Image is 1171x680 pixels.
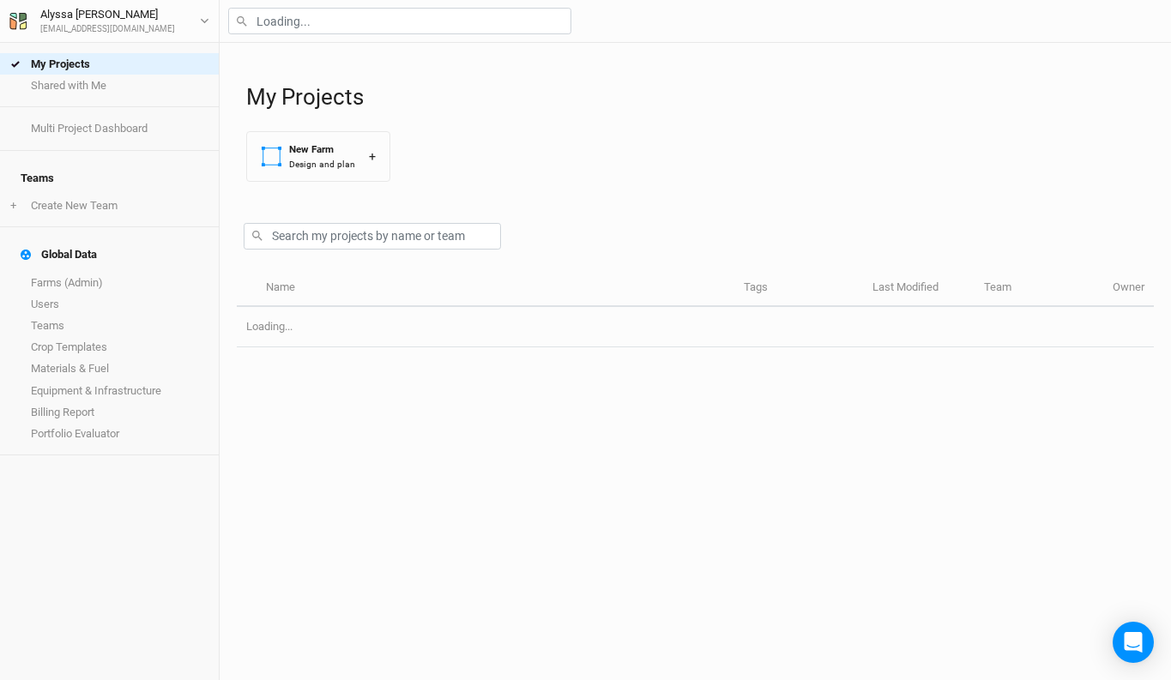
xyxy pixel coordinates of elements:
[1103,270,1154,307] th: Owner
[10,199,16,213] span: +
[40,23,175,36] div: [EMAIL_ADDRESS][DOMAIN_NAME]
[228,8,571,34] input: Loading...
[256,270,733,307] th: Name
[975,270,1103,307] th: Team
[10,161,208,196] h4: Teams
[1113,622,1154,663] div: Open Intercom Messenger
[369,147,376,165] div: +
[734,270,863,307] th: Tags
[289,158,355,171] div: Design and plan
[246,84,1154,111] h1: My Projects
[21,248,97,262] div: Global Data
[237,307,1154,347] td: Loading...
[863,270,975,307] th: Last Modified
[244,223,501,250] input: Search my projects by name or team
[40,6,175,23] div: Alyssa [PERSON_NAME]
[289,142,355,157] div: New Farm
[246,131,390,182] button: New FarmDesign and plan+
[9,5,210,36] button: Alyssa [PERSON_NAME][EMAIL_ADDRESS][DOMAIN_NAME]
